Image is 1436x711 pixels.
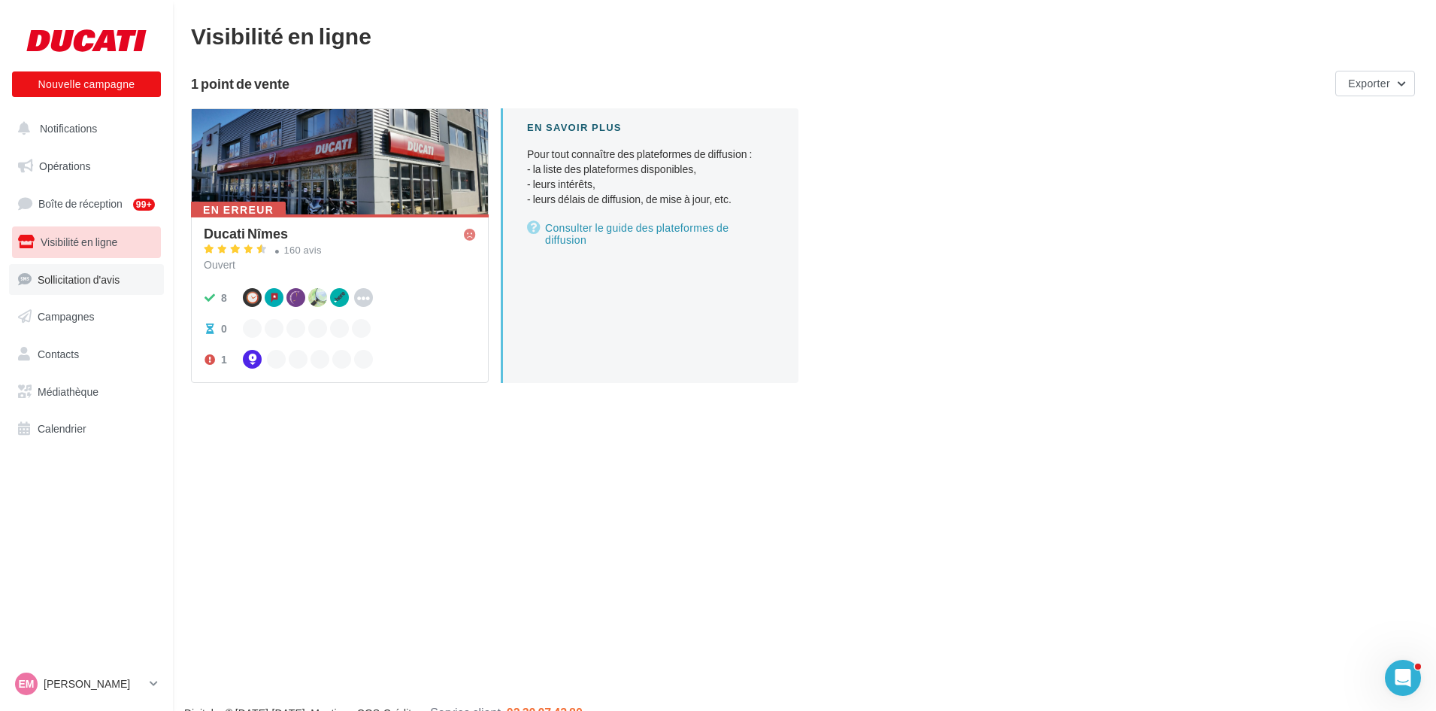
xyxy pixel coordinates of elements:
[41,235,117,248] span: Visibilité en ligne
[191,202,286,218] div: En erreur
[191,24,1418,47] div: Visibilité en ligne
[9,301,164,333] a: Campagnes
[1335,71,1415,96] button: Exporter
[204,242,476,260] a: 160 avis
[527,192,774,207] li: - leurs délais de diffusion, de mise à jour, etc.
[527,147,774,207] p: Pour tout connaître des plateformes de diffusion :
[9,113,158,144] button: Notifications
[527,120,774,135] div: En savoir plus
[9,376,164,408] a: Médiathèque
[527,177,774,192] li: - leurs intérêts,
[527,162,774,177] li: - la liste des plateformes disponibles,
[38,348,79,360] span: Contacts
[191,77,1329,90] div: 1 point de vente
[38,310,95,323] span: Campagnes
[204,258,235,271] span: Ouvert
[221,321,227,336] div: 0
[204,226,288,240] div: Ducati Nîmes
[38,385,98,398] span: Médiathèque
[12,71,161,97] button: Nouvelle campagne
[9,339,164,370] a: Contacts
[133,199,155,211] div: 99+
[12,670,161,698] a: EM [PERSON_NAME]
[44,676,144,691] p: [PERSON_NAME]
[19,676,35,691] span: EM
[1348,77,1390,90] span: Exporter
[9,226,164,258] a: Visibilité en ligne
[38,272,120,285] span: Sollicitation d'avis
[527,219,774,249] a: Consulter le guide des plateformes de diffusion
[39,160,90,172] span: Opérations
[9,150,164,182] a: Opérations
[221,352,227,367] div: 1
[221,290,227,305] div: 8
[9,264,164,296] a: Sollicitation d'avis
[9,187,164,220] a: Boîte de réception99+
[38,197,123,210] span: Boîte de réception
[1385,660,1421,696] iframe: Intercom live chat
[38,422,86,435] span: Calendrier
[284,245,322,255] div: 160 avis
[40,122,97,135] span: Notifications
[9,413,164,445] a: Calendrier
